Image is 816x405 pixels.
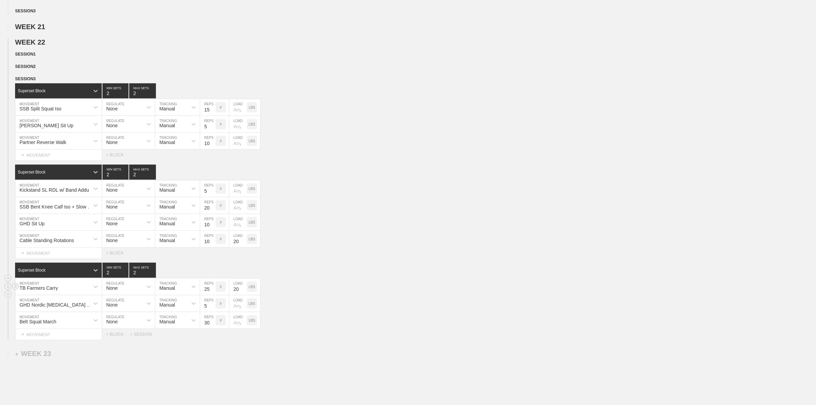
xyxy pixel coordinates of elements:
[220,106,222,109] p: #
[106,106,118,111] div: None
[159,140,175,145] div: Manual
[106,140,118,145] div: None
[15,248,102,259] div: MOVEMENT
[249,204,255,207] p: LBS
[159,204,175,210] div: Manual
[106,153,130,157] div: + BLOCK
[106,221,118,226] div: None
[20,302,94,308] div: GHD Nordic [MEDICAL_DATA] Curl
[159,302,175,308] div: Manual
[20,221,45,226] div: GHD Sit Up
[15,9,36,13] span: SESSION 3
[249,302,255,306] p: LBS
[20,123,73,128] div: [PERSON_NAME] Sit Up
[229,312,247,329] input: Any
[249,285,255,289] p: LBS
[249,237,255,241] p: LBS
[20,187,94,193] div: Kickstand SL RDL w/ Band Adduction Iso
[20,140,66,145] div: Partner Reverse Walk
[15,23,45,31] span: WEEK 21
[18,170,46,175] div: Superset Block
[20,285,58,291] div: TB Farmers Carry
[229,231,247,247] input: Any
[106,238,118,243] div: None
[249,187,255,191] p: LBS
[220,302,222,306] p: #
[220,221,222,224] p: #
[220,122,222,126] p: #
[249,139,255,143] p: LBS
[18,88,46,93] div: Superset Block
[106,187,118,193] div: None
[229,278,247,295] input: Any
[229,180,247,197] input: Any
[249,122,255,126] p: LBS
[159,123,175,128] div: Manual
[21,152,24,158] span: +
[220,139,222,143] p: #
[159,319,175,324] div: Manual
[15,351,18,357] span: +
[20,238,74,243] div: Cable Standing Rotations
[249,106,255,109] p: LBS
[106,332,130,337] div: + BLOCK
[21,331,24,337] span: +
[159,238,175,243] div: Manual
[220,319,222,322] p: #
[220,187,222,191] p: #
[229,295,247,312] input: Any
[159,221,175,226] div: Manual
[220,204,222,207] p: #
[106,204,118,210] div: None
[21,250,24,256] span: +
[106,285,118,291] div: None
[220,237,222,241] p: #
[249,319,255,322] p: LBS
[106,251,130,255] div: + BLOCK
[15,350,51,358] div: WEEK 23
[15,38,45,46] span: WEEK 22
[229,99,247,116] input: Any
[20,319,56,324] div: Belt Squat March
[15,329,102,340] div: MOVEMENT
[159,285,175,291] div: Manual
[106,302,118,308] div: None
[229,133,247,149] input: Any
[229,214,247,230] input: Any
[782,372,816,405] iframe: Chat Widget
[20,204,94,210] div: SSB Bent Knee Calf Iso + Slow Full Range Reps
[106,319,118,324] div: None
[129,83,156,98] input: None
[106,123,118,128] div: None
[129,165,156,180] input: None
[220,285,222,289] p: #
[249,221,255,224] p: LBS
[20,106,61,111] div: SSB Split Squat Iso
[15,64,36,69] span: SESSION 2
[18,268,46,273] div: Superset Block
[229,197,247,214] input: Any
[159,106,175,111] div: Manual
[15,150,102,161] div: MOVEMENT
[15,52,36,57] span: SESSION 1
[129,263,156,278] input: None
[130,332,158,337] div: + SESSION
[15,76,36,81] span: SESSION 3
[229,116,247,132] input: Any
[159,187,175,193] div: Manual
